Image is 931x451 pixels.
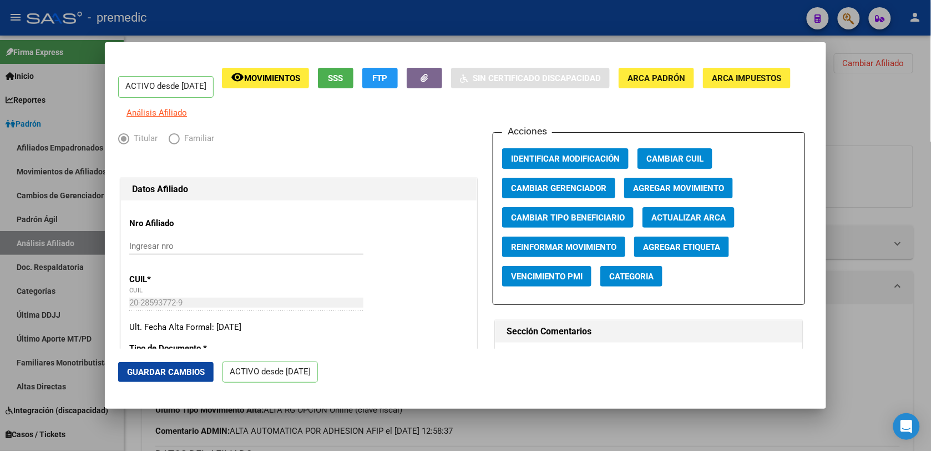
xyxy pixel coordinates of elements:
span: Sin Certificado Discapacidad [473,73,601,83]
span: Movimientos [244,73,300,83]
span: Titular [129,132,158,145]
span: Identificar Modificación [511,154,620,164]
div: Open Intercom Messenger [893,413,920,440]
span: SSS [328,73,343,83]
div: Ult. Fecha Alta Formal: [DATE] [129,321,468,334]
button: Cambiar Gerenciador [502,178,615,198]
mat-radio-group: Elija una opción [118,136,225,146]
p: ACTIVO desde [DATE] [118,76,214,98]
span: Reinformar Movimiento [511,242,616,252]
span: FTP [373,73,388,83]
span: Familiar [180,132,214,145]
h3: Acciones [502,124,552,138]
span: ARCA Impuestos [712,73,782,83]
span: Categoria [609,272,654,282]
span: Cambiar Tipo Beneficiario [511,213,625,223]
span: Agregar Etiqueta [643,242,720,252]
button: Agregar Movimiento [624,178,733,198]
span: Análisis Afiliado [127,108,187,118]
p: Nro Afiliado [129,217,231,230]
button: Agregar Etiqueta [634,237,729,257]
span: Vencimiento PMI [511,272,583,282]
button: Guardar Cambios [118,362,214,382]
span: Actualizar ARCA [651,213,726,223]
span: Guardar Cambios [127,367,205,377]
mat-icon: remove_red_eye [231,71,244,84]
h1: Datos Afiliado [132,183,465,196]
button: Cambiar Tipo Beneficiario [502,207,634,228]
button: FTP [362,68,398,88]
p: ACTIVO desde [DATE] [222,362,318,383]
p: Tipo de Documento * [129,342,231,355]
button: Vencimiento PMI [502,266,591,287]
button: Reinformar Movimiento [502,237,625,257]
span: ARCA Padrón [628,73,685,83]
button: ARCA Padrón [619,68,694,88]
p: CUIL [129,273,231,286]
button: Movimientos [222,68,309,88]
button: Actualizar ARCA [642,207,735,228]
span: Cambiar CUIL [646,154,704,164]
button: ARCA Impuestos [703,68,791,88]
button: Identificar Modificación [502,148,629,169]
button: Sin Certificado Discapacidad [451,68,610,88]
button: Cambiar CUIL [637,148,712,169]
button: Categoria [600,266,662,287]
span: Cambiar Gerenciador [511,183,606,193]
span: Agregar Movimiento [633,183,724,193]
h1: Sección Comentarios [507,325,791,338]
button: SSS [318,68,353,88]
